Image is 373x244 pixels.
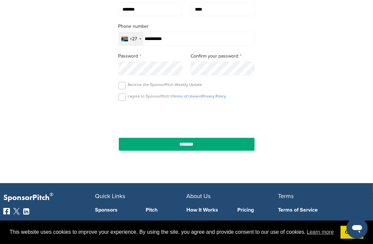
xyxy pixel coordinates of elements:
iframe: Button to launch messaging window [347,218,368,239]
a: Pricing [237,207,278,213]
img: Facebook [3,208,10,215]
span: Quick Links [95,192,125,200]
a: Terms of Service [278,207,360,213]
a: Pitch [146,207,186,213]
span: Terms [278,192,294,200]
p: I agree to SponsorPitch’s and [128,94,226,99]
span: About Us [187,192,211,200]
p: Receive the SponsorPitch Weekly Update [128,82,202,87]
p: SponsorPitch [3,193,95,203]
span: ® [50,190,53,199]
label: Confirm your password [191,53,255,60]
div: +27 [130,37,137,41]
a: Privacy Policy [202,94,226,99]
a: Sponsors [95,207,136,213]
a: Terms of Use [172,94,196,99]
iframe: reCAPTCHA [149,108,224,128]
span: This website uses cookies to improve your experience. By using the site, you agree and provide co... [10,227,335,237]
img: Twitter [13,208,20,215]
a: How It Works [187,207,227,213]
label: Phone number [118,23,255,30]
label: Password [118,53,183,60]
div: Selected country [119,32,143,46]
a: learn more about cookies [306,227,335,237]
a: dismiss cookie message [341,226,363,239]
